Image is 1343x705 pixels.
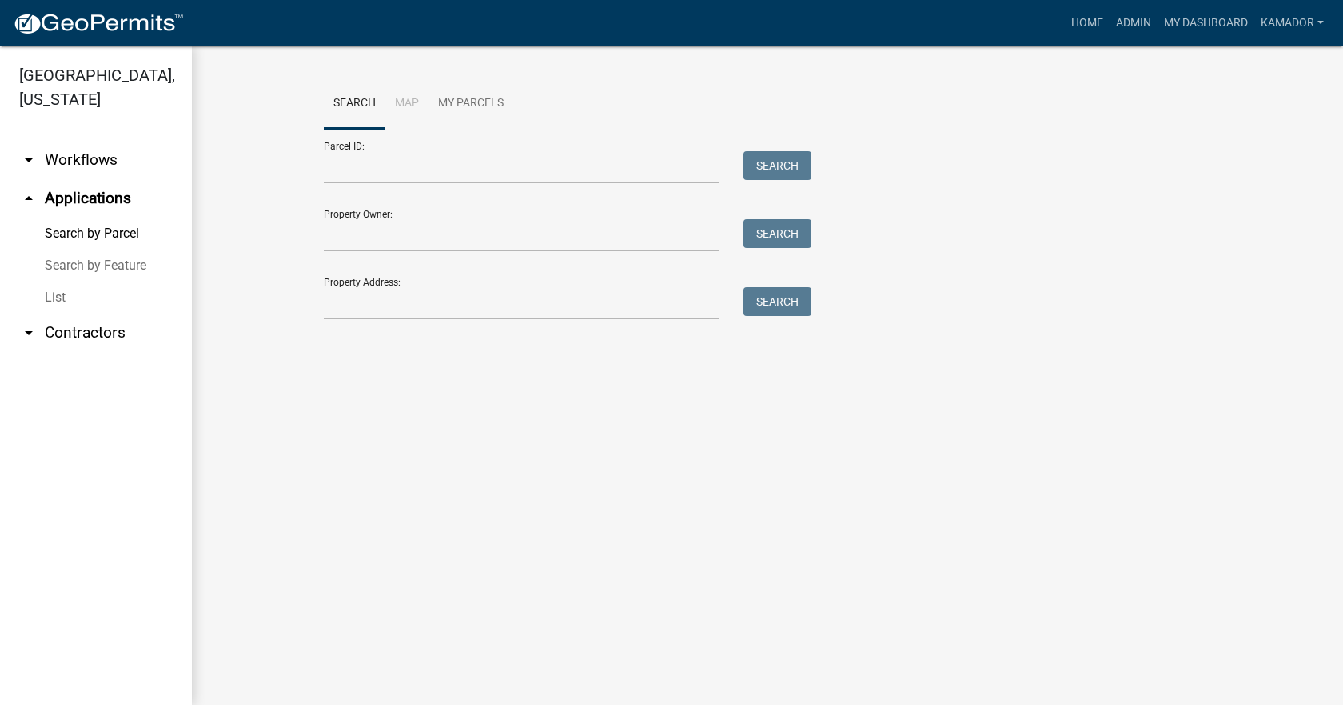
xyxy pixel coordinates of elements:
[1110,8,1158,38] a: Admin
[743,219,811,248] button: Search
[19,189,38,208] i: arrow_drop_up
[743,151,811,180] button: Search
[743,287,811,316] button: Search
[1158,8,1254,38] a: My Dashboard
[1254,8,1330,38] a: Kamador
[324,78,385,130] a: Search
[428,78,513,130] a: My Parcels
[19,323,38,342] i: arrow_drop_down
[1065,8,1110,38] a: Home
[19,150,38,170] i: arrow_drop_down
